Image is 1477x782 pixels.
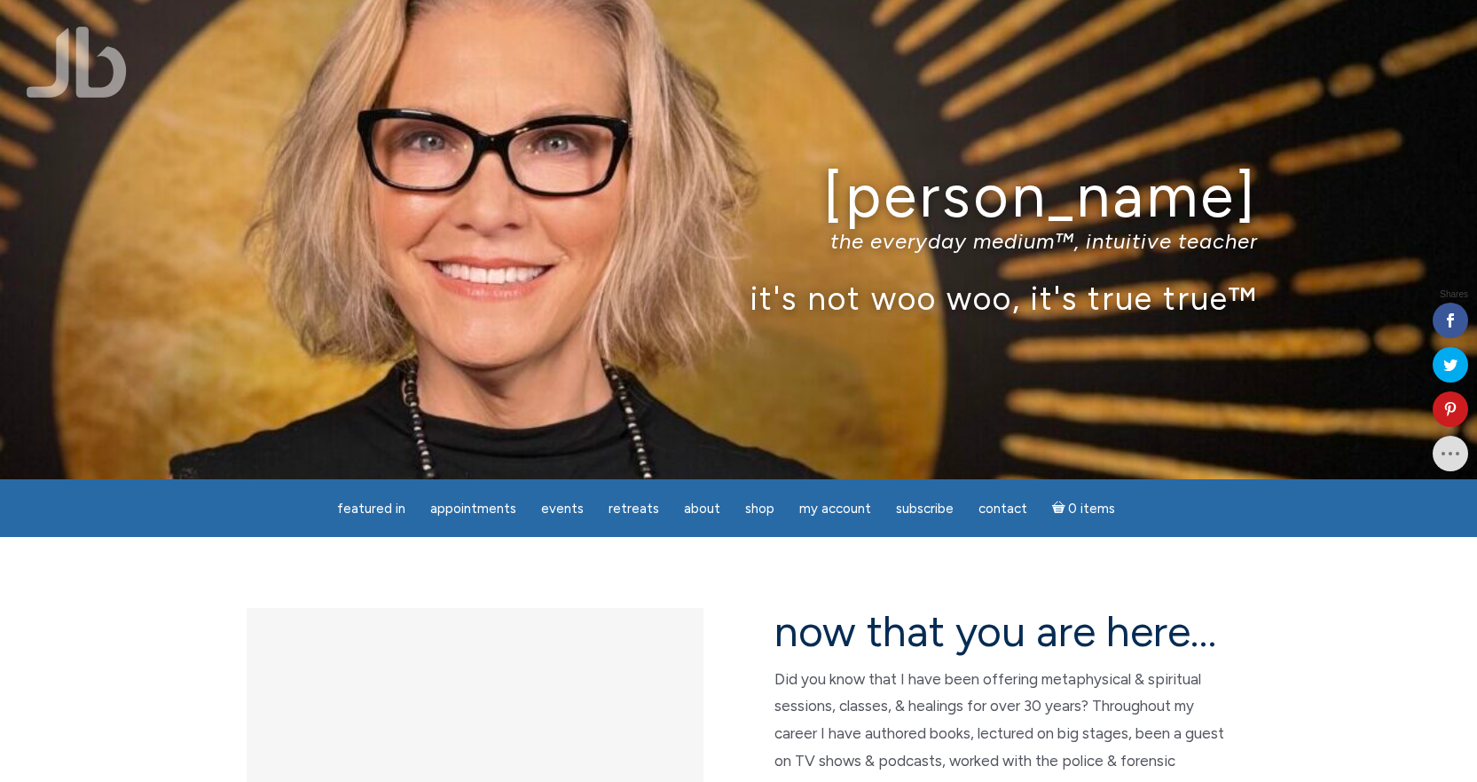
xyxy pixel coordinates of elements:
[220,279,1258,317] p: it's not woo woo, it's true true™
[745,501,774,517] span: Shop
[684,501,720,517] span: About
[1052,501,1069,517] i: Cart
[789,492,882,526] a: My Account
[220,162,1258,229] h1: [PERSON_NAME]
[420,492,527,526] a: Appointments
[1440,290,1468,299] span: Shares
[896,501,954,517] span: Subscribe
[1041,490,1127,526] a: Cart0 items
[978,501,1027,517] span: Contact
[598,492,670,526] a: Retreats
[541,501,584,517] span: Events
[609,501,659,517] span: Retreats
[27,27,127,98] img: Jamie Butler. The Everyday Medium
[326,492,416,526] a: featured in
[735,492,785,526] a: Shop
[968,492,1038,526] a: Contact
[220,228,1258,254] p: the everyday medium™, intuitive teacher
[430,501,516,517] span: Appointments
[337,501,405,517] span: featured in
[673,492,731,526] a: About
[774,608,1231,655] h2: now that you are here…
[885,492,964,526] a: Subscribe
[1068,502,1115,516] span: 0 items
[530,492,594,526] a: Events
[799,501,871,517] span: My Account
